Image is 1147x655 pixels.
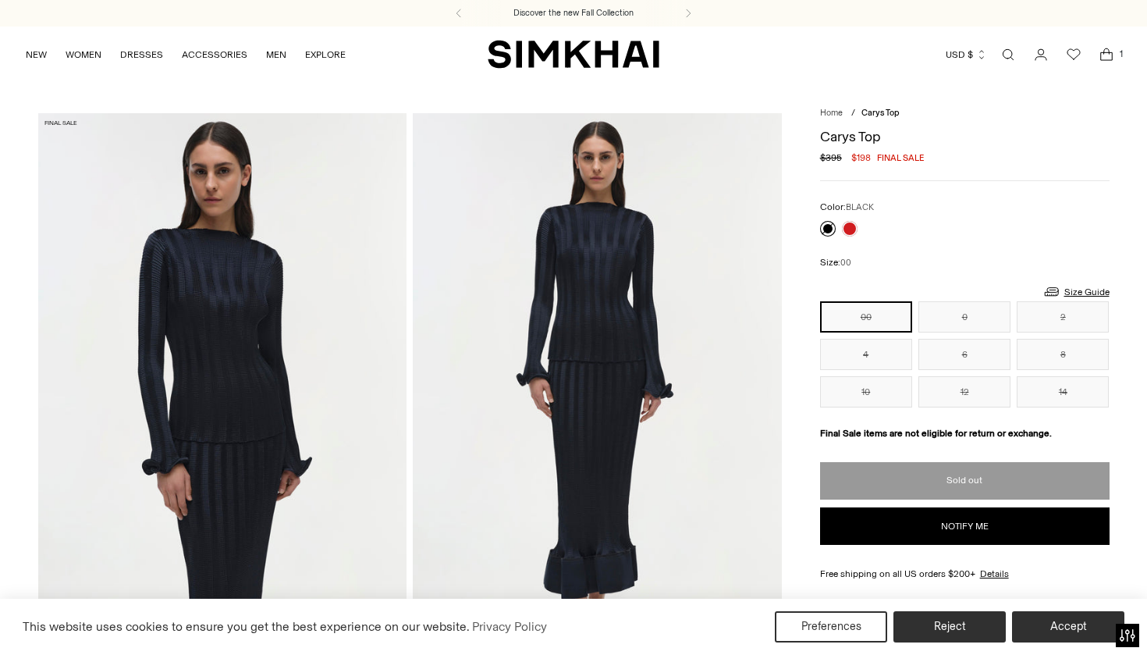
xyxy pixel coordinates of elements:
[861,108,900,118] span: Carys Top
[66,37,101,72] a: WOMEN
[820,107,1110,120] nav: breadcrumbs
[946,37,987,72] button: USD $
[820,255,851,270] label: Size:
[470,615,549,639] a: Privacy Policy (opens in a new tab)
[23,619,470,634] span: This website uses cookies to ensure you get the best experience on our website.
[1114,47,1128,61] span: 1
[820,200,874,215] label: Color:
[120,37,163,72] a: DRESSES
[1017,376,1109,408] button: 14
[846,202,874,212] span: BLACK
[820,108,843,118] a: Home
[182,37,247,72] a: ACCESSORIES
[820,567,1110,581] div: Free shipping on all US orders $200+
[840,258,851,268] span: 00
[488,39,659,69] a: SIMKHAI
[1091,39,1122,70] a: Open cart modal
[918,339,1010,370] button: 6
[820,428,1052,439] strong: Final Sale items are not eligible for return or exchange.
[266,37,286,72] a: MEN
[820,507,1110,545] button: Notify me
[26,37,47,72] a: NEW
[820,130,1110,144] h1: Carys Top
[1012,611,1124,643] button: Accept
[1042,282,1110,301] a: Size Guide
[1017,301,1109,333] button: 2
[851,151,871,165] span: $198
[1017,339,1109,370] button: 8
[820,301,912,333] button: 00
[980,567,1009,581] a: Details
[775,611,887,643] button: Preferences
[513,7,634,20] a: Discover the new Fall Collection
[1058,39,1089,70] a: Wishlist
[893,611,1006,643] button: Reject
[820,339,912,370] button: 4
[820,151,842,165] s: $395
[918,376,1010,408] button: 12
[305,37,346,72] a: EXPLORE
[918,301,1010,333] button: 0
[993,39,1024,70] a: Open search modal
[1025,39,1056,70] a: Go to the account page
[820,376,912,408] button: 10
[851,107,855,120] div: /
